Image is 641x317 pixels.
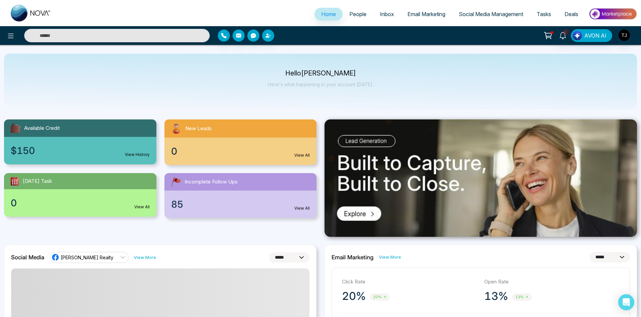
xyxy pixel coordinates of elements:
span: 13% [512,293,532,301]
span: [PERSON_NAME] Realty [61,254,113,261]
a: Tasks [530,8,558,20]
img: newLeads.svg [170,122,183,135]
span: AVON AI [584,32,606,40]
img: User Avatar [619,30,630,41]
span: People [349,11,366,17]
a: View More [379,254,401,260]
span: Tasks [537,11,551,17]
span: 1 [563,29,569,35]
span: Incomplete Follow Ups [185,178,238,186]
div: Open Intercom Messenger [618,294,634,310]
img: Nova CRM Logo [11,5,51,21]
img: availableCredit.svg [9,122,21,134]
span: New Leads [185,125,212,133]
h2: Email Marketing [332,254,374,261]
span: Home [321,11,336,17]
span: Deals [564,11,578,17]
a: New Leads0View All [160,119,321,165]
p: 20% [342,289,366,303]
span: 0 [171,144,177,158]
a: View All [294,205,310,211]
span: Social Media Management [459,11,523,17]
a: View More [134,254,156,261]
span: 20% [370,293,390,301]
a: Deals [558,8,585,20]
a: View All [294,152,310,158]
a: Home [314,8,343,20]
img: followUps.svg [170,176,182,188]
img: Lead Flow [573,31,582,40]
a: View History [125,152,150,158]
a: 1 [555,29,571,41]
p: Click Rate [342,278,478,286]
img: Market-place.gif [588,6,637,21]
span: $150 [11,144,35,158]
span: 85 [171,197,183,211]
h2: Social Media [11,254,44,261]
p: 13% [484,289,508,303]
span: Inbox [380,11,394,17]
a: View All [134,204,150,210]
span: [DATE] Task [23,177,52,185]
p: Here's what happening in your account [DATE]. [268,82,374,87]
span: 0 [11,196,17,210]
a: Social Media Management [452,8,530,20]
button: AVON AI [571,29,612,42]
img: todayTask.svg [9,176,20,187]
a: People [343,8,373,20]
span: Email Marketing [407,11,445,17]
img: . [325,119,637,237]
a: Incomplete Follow Ups85View All [160,173,321,218]
span: Available Credit [24,124,60,132]
p: Open Rate [484,278,620,286]
a: Email Marketing [401,8,452,20]
a: Inbox [373,8,401,20]
p: Hello [PERSON_NAME] [268,70,374,76]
